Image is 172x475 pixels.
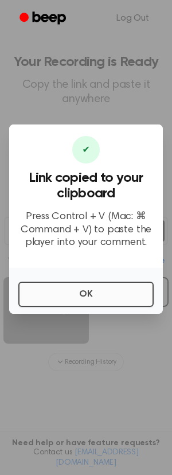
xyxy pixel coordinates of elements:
p: Press Control + V (Mac: ⌘ Command + V) to paste the player into your comment. [18,211,154,250]
a: Log Out [105,5,161,32]
a: Beep [11,7,76,30]
button: OK [18,282,154,307]
div: ✔ [72,136,100,163]
h3: Link copied to your clipboard [18,170,154,201]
